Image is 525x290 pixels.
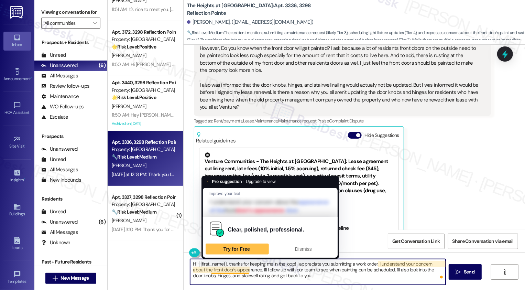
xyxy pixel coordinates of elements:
[93,20,97,26] i: 
[31,75,32,80] span: •
[97,217,107,227] div: (6)
[3,201,31,219] a: Buildings
[34,133,107,140] div: Prospects
[187,19,314,26] div: [PERSON_NAME]. ([EMAIL_ADDRESS][DOMAIN_NAME])
[41,72,78,79] div: All Messages
[45,273,96,284] button: New Message
[448,234,518,249] button: Share Conversation via email
[34,195,107,203] div: Residents
[243,118,254,124] span: Lease ,
[196,132,236,144] div: Related guidelines
[254,118,278,124] span: Maintenance ,
[3,235,31,253] a: Leads
[41,62,78,69] div: Unanswered
[112,112,492,118] div: 11:50 AM: Hey [PERSON_NAME]! Glad to hear your work order was resolved. If you don't mind me aski...
[3,133,31,152] a: Site Visit •
[112,139,175,146] div: Apt. 3336, 3298 Reflection Pointe
[200,8,480,111] div: Hello, I just submitted a maintenance request for the vent covers along with a few other things t...
[349,118,363,124] span: Dispute
[464,268,474,276] span: Send
[41,176,81,184] div: New Inbounds
[34,258,107,266] div: Past + Future Residents
[112,87,175,94] div: Property: [GEOGRAPHIC_DATA] at [GEOGRAPHIC_DATA]
[502,269,507,275] i: 
[187,30,223,35] strong: 🔧 Risk Level: Medium
[205,152,393,202] div: Venture Communities - The Heights at [GEOGRAPHIC_DATA]: Lease agreement outlining rent, late fees...
[278,118,317,124] span: Maintenance request ,
[41,52,66,59] div: Unread
[3,167,31,185] a: Insights •
[112,194,175,201] div: Apt. 3327, 3298 Reflection Pointe
[112,61,483,67] div: 11:50 AM: Hi [PERSON_NAME], it's nice to meet you! I'm so glad to hear you're happy with your hom...
[112,146,175,153] div: Property: [GEOGRAPHIC_DATA] at [GEOGRAPHIC_DATA]
[41,7,100,18] label: Viewing conversations for
[112,201,175,208] div: Property: [GEOGRAPHIC_DATA] at [GEOGRAPHIC_DATA]
[3,268,31,287] a: Templates •
[190,259,446,285] textarea: To enrich screen reader interactions, please activate Accessibility in Grammarly extension settings
[214,118,243,124] span: Rent/payments ,
[112,154,156,160] strong: 🔧 Risk Level: Medium
[41,146,78,153] div: Unanswered
[388,234,444,249] button: Get Conversation Link
[41,83,89,90] div: Review follow-ups
[41,114,68,121] div: Escalate
[41,156,66,163] div: Unread
[41,229,78,236] div: All Messages
[3,32,31,50] a: Inbox
[364,132,399,139] label: Hide Suggestions
[187,2,325,17] b: The Heights at [GEOGRAPHIC_DATA]: Apt. 3336, 3298 Reflection Pointe
[41,103,84,110] div: WO Follow-ups
[25,143,26,148] span: •
[187,29,525,59] span: : The resident mentions submitting a maintenance request (likely Tier 3), scheduling light fixtur...
[97,60,107,71] div: (6)
[317,118,329,124] span: Praise ,
[61,275,89,282] span: New Message
[112,103,146,109] span: [PERSON_NAME]
[194,116,491,126] div: Tagged as:
[3,99,31,118] a: HOA Assistant
[449,264,482,280] button: Send
[41,208,66,215] div: Unread
[44,18,89,29] input: All communities
[41,239,70,246] div: Unknown
[329,118,349,124] span: Complaint ,
[34,39,107,46] div: Prospects + Residents
[41,166,78,173] div: All Messages
[392,238,440,245] span: Get Conversation Link
[26,278,28,283] span: •
[112,217,146,224] span: [PERSON_NAME]
[10,6,24,19] img: ResiDesk Logo
[112,209,156,215] strong: 🔧 Risk Level: Medium
[41,93,79,100] div: Maintenance
[112,94,156,100] strong: 🌟 Risk Level: Positive
[111,119,176,128] div: Archived on [DATE]
[112,52,146,58] span: [PERSON_NAME]
[53,276,58,281] i: 
[24,176,25,181] span: •
[112,36,175,43] div: Property: [GEOGRAPHIC_DATA] at [GEOGRAPHIC_DATA]
[456,269,461,275] i: 
[41,218,78,226] div: Unanswered
[112,44,156,50] strong: 🌟 Risk Level: Positive
[112,79,175,86] div: Apt. 3440, 3298 Reflection Pointe
[112,29,175,36] div: Apt. 3172, 3298 Reflection Pointe
[112,162,146,169] span: [PERSON_NAME]
[452,238,514,245] span: Share Conversation via email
